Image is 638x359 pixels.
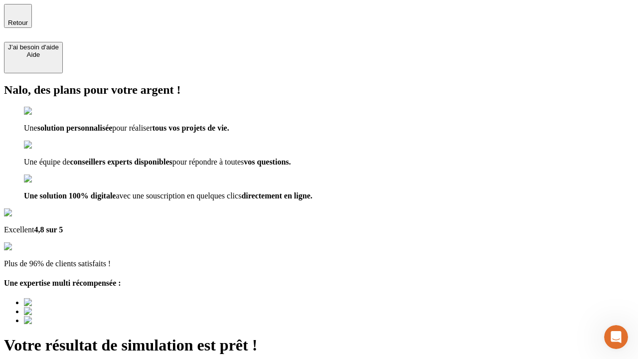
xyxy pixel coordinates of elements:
[244,158,291,166] span: vos questions.
[604,325,628,349] iframe: Intercom live chat
[24,298,116,307] img: Best savings advice award
[24,141,67,150] img: checkmark
[4,225,34,234] span: Excellent
[4,259,634,268] p: Plus de 96% de clients satisfaits !
[4,83,634,97] h2: Nalo, des plans pour votre argent !
[37,124,113,132] span: solution personnalisée
[34,225,63,234] span: 4,8 sur 5
[24,158,70,166] span: Une équipe de
[153,124,229,132] span: tous vos projets de vie.
[24,124,37,132] span: Une
[4,4,32,28] button: Retour
[4,336,634,355] h1: Votre résultat de simulation est prêt !
[70,158,172,166] span: conseillers experts disponibles
[24,191,116,200] span: Une solution 100% digitale
[4,208,62,217] img: Google Review
[24,175,67,183] img: checkmark
[8,19,28,26] span: Retour
[8,51,59,58] div: Aide
[172,158,244,166] span: pour répondre à toutes
[241,191,312,200] span: directement en ligne.
[24,107,67,116] img: checkmark
[24,307,116,316] img: Best savings advice award
[116,191,241,200] span: avec une souscription en quelques clics
[4,42,63,73] button: J’ai besoin d'aideAide
[8,43,59,51] div: J’ai besoin d'aide
[4,242,53,251] img: reviews stars
[112,124,152,132] span: pour réaliser
[4,279,634,288] h4: Une expertise multi récompensée :
[24,316,116,325] img: Best savings advice award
